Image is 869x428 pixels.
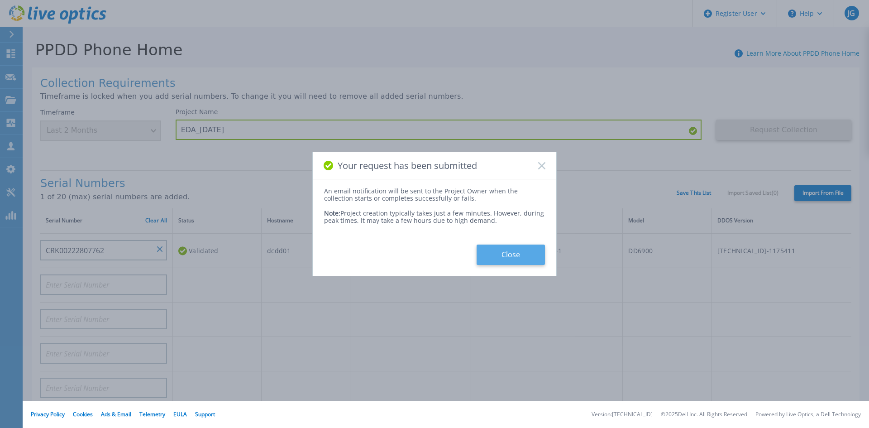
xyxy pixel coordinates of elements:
div: Project creation typically takes just a few minutes. However, during peak times, it may take a fe... [324,202,545,224]
li: © 2025 Dell Inc. All Rights Reserved [661,412,747,418]
a: Cookies [73,410,93,418]
a: Telemetry [139,410,165,418]
a: Support [195,410,215,418]
a: Ads & Email [101,410,131,418]
a: EULA [173,410,187,418]
a: Privacy Policy [31,410,65,418]
span: Note: [324,209,340,217]
button: Close [477,245,545,265]
span: Your request has been submitted [338,160,477,171]
li: Version: [TECHNICAL_ID] [592,412,653,418]
div: An email notification will be sent to the Project Owner when the collection starts or completes s... [324,188,545,202]
li: Powered by Live Optics, a Dell Technology [755,412,861,418]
